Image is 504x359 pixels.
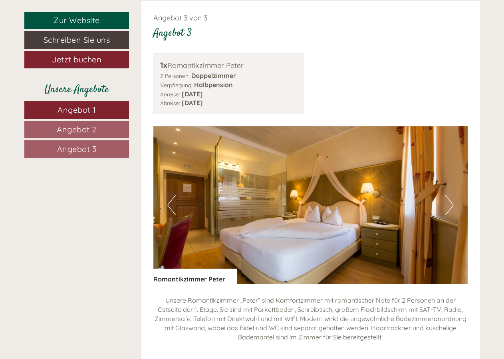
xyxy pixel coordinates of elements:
[24,82,129,97] div: Unsere Angebote
[153,13,207,22] span: Angebot 3 von 3
[24,51,129,68] a: Jetzt buchen
[160,82,192,88] small: Verpflegung:
[160,72,190,79] small: 2 Personen:
[12,23,128,30] div: Hotel Weisses Lamm
[6,22,132,46] div: Guten Tag, wie können wir Ihnen helfen?
[153,126,468,284] img: image
[57,124,97,134] span: Angebot 2
[153,26,192,41] div: Angebot 3
[182,99,203,107] b: [DATE]
[191,72,236,80] b: Doppelzimmer
[445,195,454,215] button: Next
[24,12,129,29] a: Zur Website
[58,105,96,115] span: Angebot 1
[182,90,203,98] b: [DATE]
[160,60,167,70] b: 1x
[160,91,180,98] small: Anreise:
[194,81,233,89] b: Halbpension
[261,207,315,225] button: Senden
[12,39,128,44] small: 18:48
[57,144,97,154] span: Angebot 3
[167,195,176,215] button: Previous
[160,100,180,106] small: Abreise:
[153,269,237,284] div: Romantikzimmer Peter
[153,296,468,341] p: Unsere Romantikzimmer „Peter“ sind Komfortzimmer mit romantischer Note für 2 Personen an der Osts...
[160,60,298,71] div: Romantikzimmer Peter
[142,6,173,20] div: [DATE]
[24,31,129,49] a: Schreiben Sie uns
